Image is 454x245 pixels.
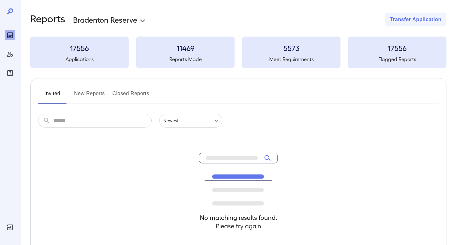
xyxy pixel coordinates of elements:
[30,37,446,68] summary: 17556Applications11469Reports Made5573Meet Requirements17556Flagged Reports
[30,13,65,26] h2: Reports
[30,43,129,53] h3: 17556
[38,88,67,104] button: Invited
[30,55,129,63] h5: Applications
[113,88,149,104] button: Closed Reports
[5,222,15,232] div: Log Out
[199,213,278,222] h4: No matching results found.
[199,222,278,230] h4: Please try again
[385,13,446,26] button: Transfer Application
[348,55,446,63] h5: Flagged Reports
[73,14,137,25] p: Bradenton Reserve
[5,49,15,59] div: Manage Users
[159,114,222,128] div: Newest
[5,30,15,40] div: Reports
[136,43,235,53] h3: 11469
[74,88,105,104] button: New Reports
[242,43,340,53] h3: 5573
[136,55,235,63] h5: Reports Made
[348,43,446,53] h3: 17556
[5,68,15,78] div: FAQ
[242,55,340,63] h5: Meet Requirements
